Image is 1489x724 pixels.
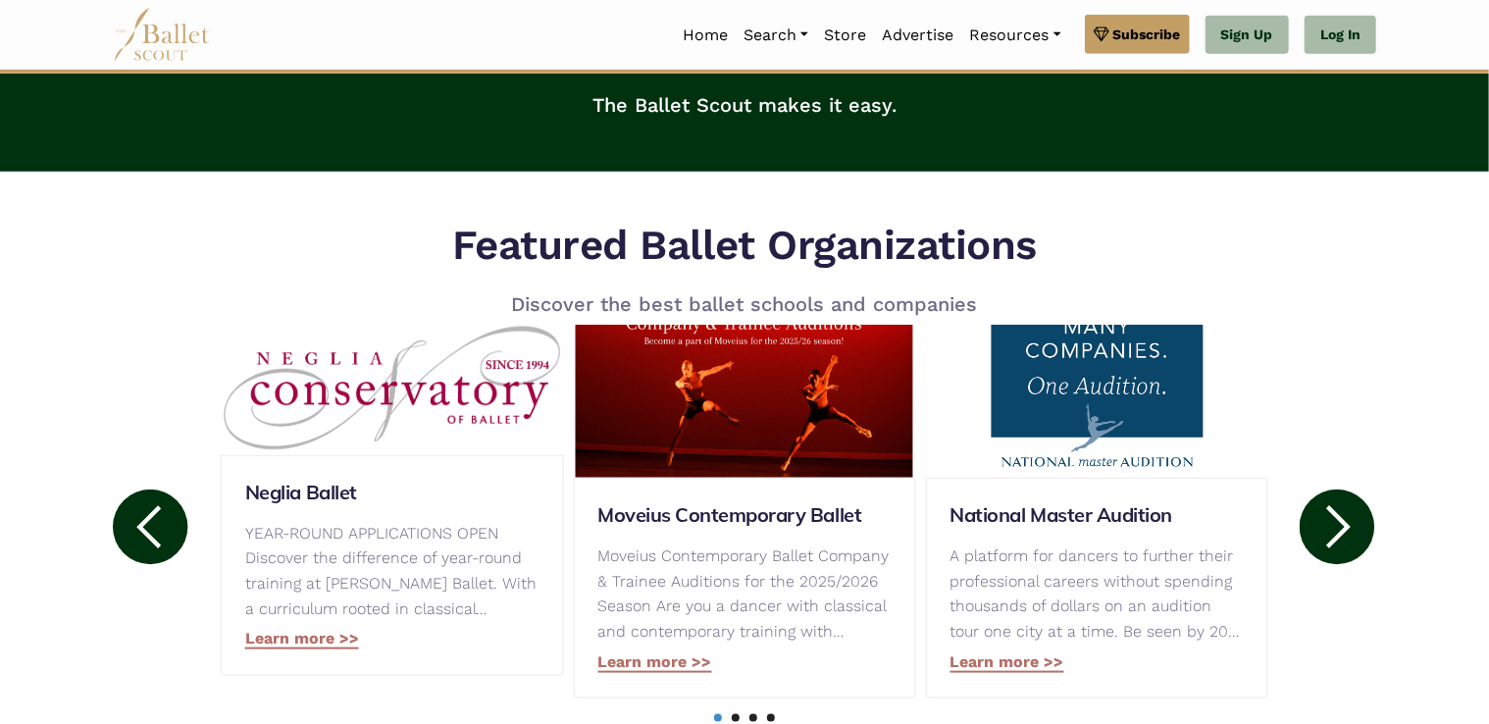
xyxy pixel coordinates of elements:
[1094,24,1109,45] img: gem.svg
[926,301,1268,478] img: National Master Audition logo
[1085,15,1190,54] a: Subscribe
[597,502,891,528] a: Moveius Contemporary Ballet
[816,15,874,56] a: Store
[1206,16,1289,55] a: Sign Up
[597,652,711,673] a: Learn more >>
[749,714,757,722] a: 3
[714,714,722,722] a: 1
[736,15,816,56] a: Search
[767,714,775,722] a: 4
[436,288,1053,320] p: Discover the best ballet schools and companies
[436,219,1053,273] h5: Featured Ballet Organizations
[245,521,539,621] p: YEAR-ROUND APPLICATIONS OPEN Discover the difference of year-round training at [PERSON_NAME] Ball...
[675,15,736,56] a: Home
[245,629,359,649] a: Learn more >>
[961,15,1068,56] a: Resources
[245,480,539,505] a: Neglia Ballet
[732,714,740,722] a: 2
[221,325,563,455] img: Neglia Ballet logo
[113,74,1376,136] p: The Ballet Scout makes it easy.
[1305,16,1376,55] a: Log In
[597,543,891,644] p: Moveius Contemporary Ballet Company & Trainee Auditions for the 2025/2026 Season Are you a dancer...
[1113,24,1181,45] span: Subscribe
[573,301,915,478] img: Moveius Contemporary Ballet logo
[950,652,1064,673] a: Learn more >>
[950,502,1244,528] a: National Master Audition
[874,15,961,56] a: Advertise
[950,543,1244,644] p: A platform for dancers to further their professional careers without spending thousands of dollar...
